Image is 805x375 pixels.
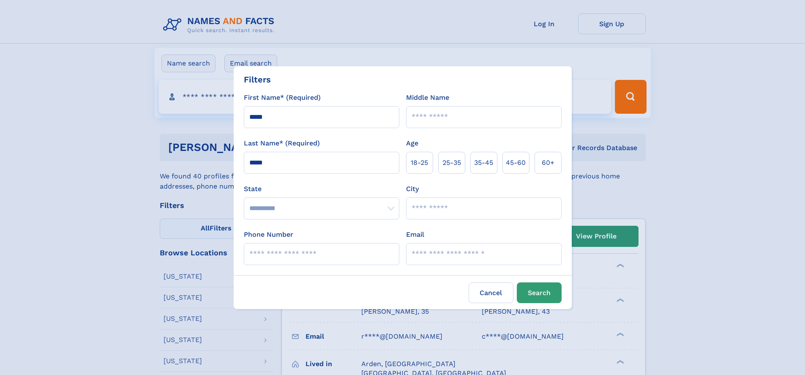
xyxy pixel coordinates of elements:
[244,93,321,103] label: First Name* (Required)
[474,158,493,168] span: 35‑45
[244,73,271,86] div: Filters
[406,93,449,103] label: Middle Name
[406,184,419,194] label: City
[517,282,562,303] button: Search
[244,184,399,194] label: State
[442,158,461,168] span: 25‑35
[406,230,424,240] label: Email
[411,158,428,168] span: 18‑25
[244,138,320,148] label: Last Name* (Required)
[542,158,554,168] span: 60+
[244,230,293,240] label: Phone Number
[506,158,526,168] span: 45‑60
[469,282,513,303] label: Cancel
[406,138,418,148] label: Age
